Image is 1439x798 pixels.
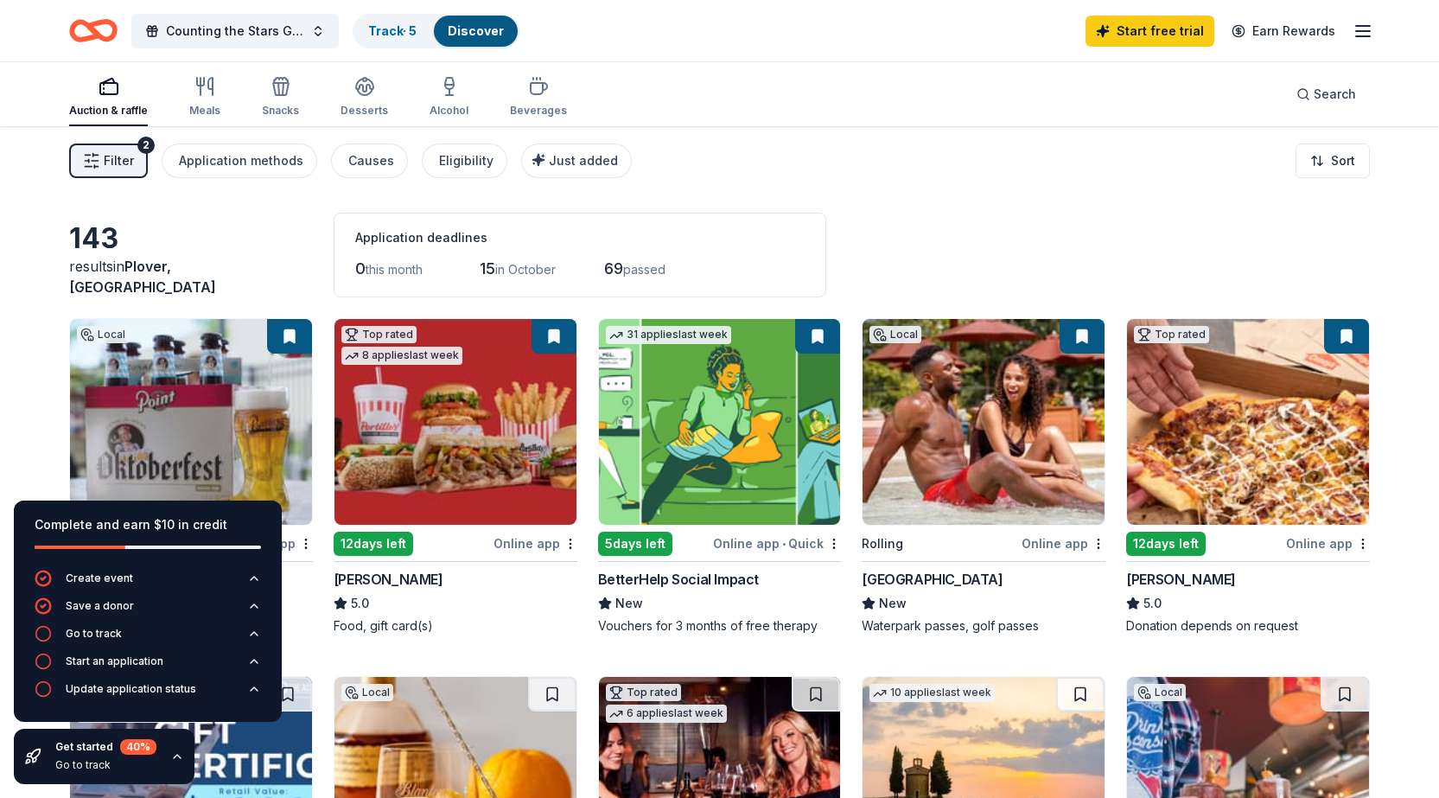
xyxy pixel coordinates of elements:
a: Start free trial [1086,16,1214,47]
div: Save a donor [66,599,134,613]
img: Image for Stevens Point Brewery [70,319,312,525]
a: Image for Portillo'sTop rated8 applieslast week12days leftOnline app[PERSON_NAME]5.0Food, gift ca... [334,318,577,635]
button: Beverages [510,69,567,126]
div: 12 days left [334,532,413,556]
span: • [782,537,786,551]
span: Plover, [GEOGRAPHIC_DATA] [69,258,216,296]
button: Application methods [162,144,317,178]
button: Search [1283,77,1370,112]
button: Save a donor [35,597,261,625]
span: this month [366,262,423,277]
span: New [879,593,907,614]
div: Top rated [341,326,417,343]
div: Eligibility [439,150,493,171]
img: Image for Chula Vista Resort [863,319,1105,525]
div: Rolling [862,533,903,554]
span: 5.0 [351,593,369,614]
div: Get started [55,739,156,755]
div: Top rated [1134,326,1209,343]
div: Go to track [66,627,122,641]
div: Top rated [606,684,681,701]
img: Image for Casey's [1127,319,1369,525]
button: Snacks [262,69,299,126]
div: Local [77,326,129,343]
button: Update application status [35,680,261,708]
span: 15 [480,259,495,278]
div: [GEOGRAPHIC_DATA] [862,569,1003,590]
a: Discover [448,23,504,38]
div: Application deadlines [355,227,805,248]
span: Counting the Stars Gala [166,21,304,41]
div: Go to track [55,758,156,772]
div: Auction & raffle [69,104,148,118]
span: New [615,593,643,614]
div: Local [1134,684,1186,701]
button: Create event [35,570,261,597]
div: 12 days left [1126,532,1206,556]
span: Search [1314,84,1356,105]
div: Start an application [66,654,163,668]
div: Update application status [66,682,196,696]
button: Filter2 [69,144,148,178]
div: Online app Quick [713,533,841,554]
a: Track· 5 [368,23,417,38]
button: Just added [521,144,632,178]
img: Image for Portillo's [334,319,576,525]
div: Meals [189,104,220,118]
div: 31 applies last week [606,326,731,344]
span: in [69,258,216,296]
button: Causes [331,144,408,178]
div: Local [869,326,921,343]
button: Meals [189,69,220,126]
div: Online app [1022,533,1105,554]
div: 8 applies last week [341,347,462,365]
button: Go to track [35,625,261,653]
span: in October [495,262,556,277]
div: Food, gift card(s) [334,617,577,635]
button: Desserts [341,69,388,126]
button: Eligibility [422,144,507,178]
div: 10 applies last week [869,684,995,702]
button: Start an application [35,653,261,680]
a: Image for Stevens Point BreweryLocal12days leftOnline app[PERSON_NAME] Point BreweryNewBeer, hard... [69,318,313,635]
a: Home [69,10,118,51]
div: Online app [493,533,577,554]
span: passed [623,262,665,277]
div: results [69,256,313,297]
span: Sort [1331,150,1355,171]
div: Desserts [341,104,388,118]
div: [PERSON_NAME] [1126,569,1236,590]
div: Waterpark passes, golf passes [862,617,1105,635]
button: Track· 5Discover [353,14,519,48]
div: Causes [348,150,394,171]
a: Earn Rewards [1221,16,1346,47]
div: Donation depends on request [1126,617,1370,635]
div: Beverages [510,104,567,118]
div: Alcohol [430,104,468,118]
img: Image for BetterHelp Social Impact [599,319,841,525]
span: Just added [549,153,618,168]
button: Sort [1296,144,1370,178]
div: Complete and earn $10 in credit [35,514,261,535]
span: Filter [104,150,134,171]
button: Alcohol [430,69,468,126]
a: Image for Casey'sTop rated12days leftOnline app[PERSON_NAME]5.0Donation depends on request [1126,318,1370,635]
div: 143 [69,221,313,256]
div: 5 days left [598,532,672,556]
button: Auction & raffle [69,69,148,126]
a: Image for BetterHelp Social Impact31 applieslast week5days leftOnline app•QuickBetterHelp Social ... [598,318,842,635]
div: Application methods [179,150,303,171]
span: 69 [604,259,623,278]
div: 6 applies last week [606,705,727,723]
div: 40 % [120,739,156,755]
div: [PERSON_NAME] [334,569,443,590]
span: 0 [355,259,366,278]
div: Create event [66,571,133,585]
div: Vouchers for 3 months of free therapy [598,617,842,635]
a: Image for Chula Vista ResortLocalRollingOnline app[GEOGRAPHIC_DATA]NewWaterpark passes, golf passes [862,318,1105,635]
div: Snacks [262,104,299,118]
div: Online app [1286,533,1370,554]
div: BetterHelp Social Impact [598,569,759,590]
button: Counting the Stars Gala [131,14,339,48]
div: Local [341,684,393,701]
